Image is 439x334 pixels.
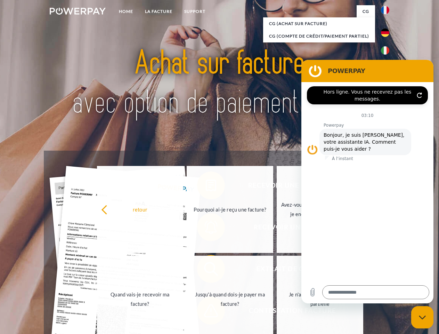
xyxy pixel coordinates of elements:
[113,5,139,18] a: Home
[281,200,359,219] div: Avez-vous reçu mes paiements, ai-je encore un solde ouvert?
[277,166,363,253] a: Avez-vous reçu mes paiements, ai-je encore un solde ouvert?
[357,5,375,18] a: CG
[381,46,389,55] img: it
[66,33,373,133] img: title-powerpay_fr.svg
[101,290,179,309] div: Quand vais-je recevoir ma facture?
[178,5,211,18] a: Support
[191,290,269,309] div: Jusqu'à quand dois-je payer ma facture?
[411,306,433,328] iframe: Bouton de lancement de la fenêtre de messagerie, conversation en cours
[139,5,178,18] a: LA FACTURE
[381,29,389,37] img: de
[263,30,375,42] a: CG (Compte de crédit/paiement partiel)
[301,60,433,303] iframe: Fenêtre de messagerie
[191,205,269,214] div: Pourquoi ai-je reçu une facture?
[381,6,389,14] img: fr
[101,205,179,214] div: retour
[50,8,106,15] img: logo-powerpay-white.svg
[263,17,375,30] a: CG (achat sur facture)
[281,290,359,309] div: Je n'ai reçu qu'une livraison partielle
